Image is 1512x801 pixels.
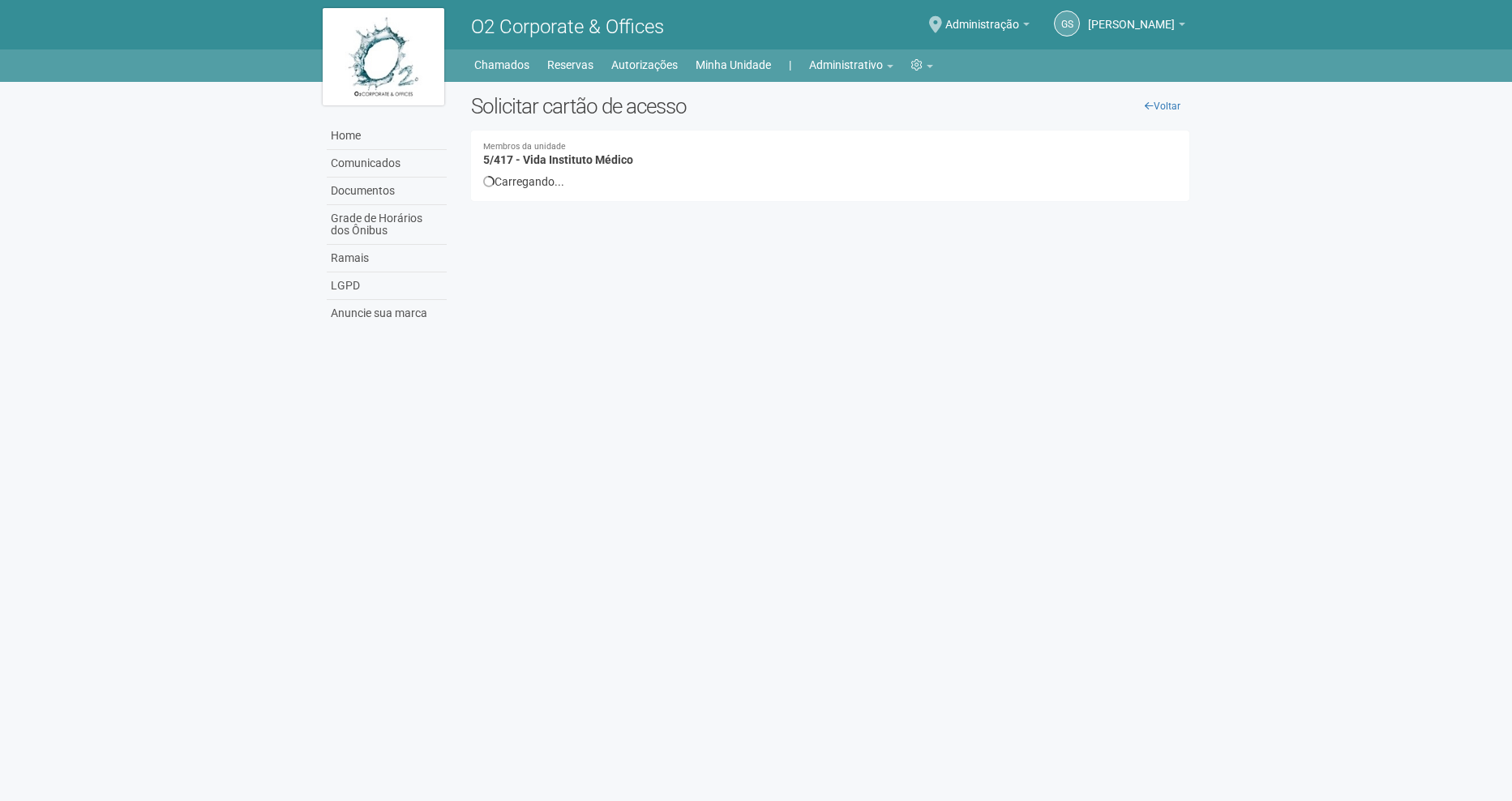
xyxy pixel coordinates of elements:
[696,54,771,76] a: Minha Unidade
[483,174,1178,189] div: Carregando...
[611,54,678,76] a: Autorizações
[1136,94,1189,118] a: Voltar
[471,15,664,38] span: O2 Corporate & Offices
[911,54,933,76] a: Configurações
[483,143,1178,166] h4: 5/417 - Vida Instituto Médico
[1054,11,1080,36] a: GS
[809,54,893,76] a: Administrativo
[789,54,791,76] a: |
[483,143,1178,152] small: Membros da unidade
[327,300,447,327] a: Anuncie sua marca
[547,54,593,76] a: Reservas
[327,272,447,300] a: LGPD
[945,20,1030,33] a: Administração
[327,150,447,178] a: Comunicados
[474,54,529,76] a: Chamados
[327,122,447,150] a: Home
[1088,20,1185,33] a: [PERSON_NAME]
[327,245,447,272] a: Ramais
[945,2,1019,31] span: Administração
[471,94,1190,118] h2: Solicitar cartão de acesso
[1088,2,1175,31] span: Gabriela Souza
[327,178,447,205] a: Documentos
[327,205,447,245] a: Grade de Horários dos Ônibus
[323,8,444,105] img: logo.jpg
